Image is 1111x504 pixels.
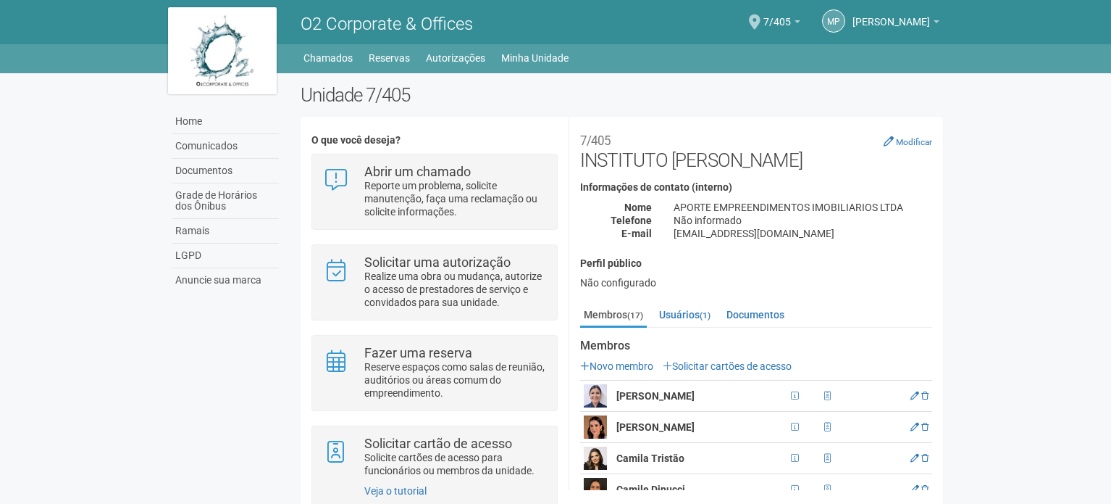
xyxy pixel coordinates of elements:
h2: INSTITUTO [PERSON_NAME] [580,128,932,171]
span: O2 Corporate & Offices [301,14,473,34]
a: Editar membro [910,453,919,463]
h4: Informações de contato (interno) [580,182,932,193]
a: Editar membro [910,422,919,432]
a: Comunicados [172,134,279,159]
strong: Camile Dinucci [616,484,685,495]
strong: [PERSON_NAME] [616,421,695,433]
a: Solicitar cartões de acesso [663,360,792,372]
img: logo.jpg [168,7,277,94]
a: Excluir membro [921,453,928,463]
span: Marcia Porto [852,2,930,28]
strong: Nome [624,202,652,213]
h2: Unidade 7/405 [301,84,943,106]
strong: [PERSON_NAME] [616,390,695,402]
a: LGPD [172,244,279,268]
a: Editar membro [910,484,919,495]
strong: Telefone [611,215,652,226]
a: Excluir membro [921,422,928,432]
img: user.png [584,447,607,470]
a: Abrir um chamado Reporte um problema, solicite manutenção, faça uma reclamação ou solicite inform... [323,165,545,218]
a: Solicitar cartão de acesso Solicite cartões de acesso para funcionários ou membros da unidade. [323,437,545,477]
a: Grade de Horários dos Ônibus [172,183,279,219]
small: (1) [700,310,710,321]
a: Documentos [723,304,788,326]
a: Autorizações [426,48,485,68]
a: Solicitar uma autorização Realize uma obra ou mudança, autorize o acesso de prestadores de serviç... [323,256,545,309]
a: Novo membro [580,360,653,372]
div: APORTE EMPREENDIMENTOS IMOBILIARIOS LTDA [663,201,943,214]
a: Membros(17) [580,304,647,328]
a: Documentos [172,159,279,183]
a: Anuncie sua marca [172,268,279,292]
a: Ramais [172,219,279,244]
p: Solicite cartões de acesso para funcionários ou membros da unidade. [364,451,546,477]
strong: E-mail [621,228,652,239]
a: Home [172,110,279,134]
strong: Fazer uma reserva [364,345,472,360]
img: user.png [584,384,607,408]
a: Usuários(1) [655,304,714,326]
h4: Perfil público [580,258,932,269]
p: Reserve espaços como salas de reunião, auditórios ou áreas comum do empreendimento. [364,360,546,400]
a: Excluir membro [921,484,928,495]
a: Modificar [884,136,932,147]
a: Minha Unidade [501,48,569,68]
a: Fazer uma reserva Reserve espaços como salas de reunião, auditórios ou áreas comum do empreendime... [323,347,545,400]
strong: Abrir um chamado [364,164,471,179]
small: (17) [627,310,643,321]
strong: Camila Tristão [616,453,684,464]
a: Excluir membro [921,391,928,401]
strong: Solicitar cartão de acesso [364,436,512,451]
a: [PERSON_NAME] [852,18,939,30]
div: Não informado [663,214,943,227]
div: [EMAIL_ADDRESS][DOMAIN_NAME] [663,227,943,240]
h4: O que você deseja? [311,135,557,146]
a: 7/405 [763,18,800,30]
a: MP [822,9,845,33]
a: Veja o tutorial [364,485,427,497]
img: user.png [584,478,607,501]
a: Chamados [303,48,353,68]
img: user.png [584,416,607,439]
a: Reservas [369,48,410,68]
small: 7/405 [580,133,611,148]
p: Reporte um problema, solicite manutenção, faça uma reclamação ou solicite informações. [364,179,546,218]
div: Não configurado [580,276,932,289]
p: Realize uma obra ou mudança, autorize o acesso de prestadores de serviço e convidados para sua un... [364,270,546,309]
small: Modificar [896,137,932,147]
strong: Solicitar uma autorização [364,255,511,270]
strong: Membros [580,339,932,352]
span: 7/405 [763,2,791,28]
a: Editar membro [910,391,919,401]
